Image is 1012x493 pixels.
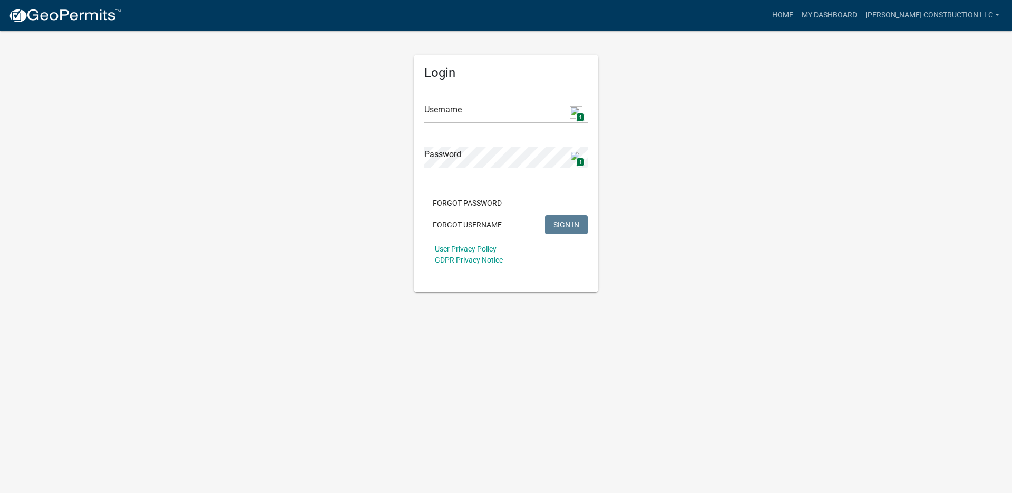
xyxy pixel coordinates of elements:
a: Home [768,5,797,25]
span: 1 [576,113,584,122]
span: SIGN IN [553,220,579,228]
button: SIGN IN [545,215,588,234]
a: User Privacy Policy [435,245,497,253]
img: npw-badge-icon.svg [570,151,582,163]
button: Forgot Username [424,215,510,234]
button: Forgot Password [424,194,510,212]
a: GDPR Privacy Notice [435,256,503,264]
img: npw-badge-icon.svg [570,106,582,119]
h5: Login [424,65,588,81]
a: My Dashboard [797,5,861,25]
a: [PERSON_NAME] Construction LLC [861,5,1004,25]
span: 1 [576,158,584,167]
